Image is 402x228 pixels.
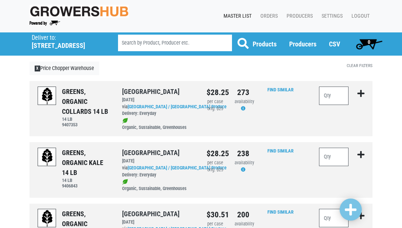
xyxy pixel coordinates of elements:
input: Qty [319,87,349,105]
h6: 9406843 [62,183,111,189]
a: CSV [329,40,340,48]
img: Powered by Big Wheelbarrow [30,21,60,26]
a: Master List [218,9,254,23]
div: Organic, Sustainable, Greenhouses [122,179,195,193]
a: [GEOGRAPHIC_DATA] / [GEOGRAPHIC_DATA] Produce [128,165,226,171]
a: 0 [353,36,385,51]
a: [GEOGRAPHIC_DATA] [122,88,180,95]
div: 200 [235,209,252,221]
img: placeholder-variety-43d6402dacf2d531de610a020419775a.svg [38,148,56,166]
div: $28.25 [207,148,223,159]
div: orig. $25 [207,166,223,173]
p: Deliver to: [32,34,99,42]
a: Orders [254,9,281,23]
img: placeholder-variety-43d6402dacf2d531de610a020419775a.svg [38,209,56,228]
span: availability [235,99,254,104]
span: Price Chopper Warehouse (501 Duanesburg Rd, Schenectady, NY 12306, USA) [32,32,105,50]
input: Qty [319,148,349,166]
h6: 14 LB [62,178,111,183]
a: Find Similar [267,209,294,215]
a: Find Similar [267,148,294,154]
div: 273 [235,87,252,98]
a: Producers [289,40,316,48]
a: XPrice Chopper Warehouse [30,62,99,76]
span: 0 [368,39,370,45]
div: GREENS, ORGANIC COLLARDS 14 LB [62,87,111,116]
h6: 14 LB [62,116,111,122]
span: availability [235,221,254,227]
div: per case [207,98,223,105]
div: Delivery: Everyday [122,172,195,179]
div: via [122,165,195,179]
div: orig. $25 [207,105,223,112]
a: Producers [281,9,316,23]
a: Clear Filters [347,63,372,68]
a: [GEOGRAPHIC_DATA] [122,210,180,218]
h5: [STREET_ADDRESS] [32,42,99,50]
input: Qty [319,209,349,227]
a: [GEOGRAPHIC_DATA] [122,149,180,157]
h6: 9407353 [62,122,111,127]
div: [DATE] [122,97,195,104]
a: Find Similar [267,87,294,92]
span: availability [235,160,254,165]
div: [DATE] [122,158,195,165]
a: [GEOGRAPHIC_DATA] / [GEOGRAPHIC_DATA] Produce [128,104,226,109]
div: $30.51 [207,209,223,221]
div: via [122,104,195,117]
div: Organic, Sustainable, Greenhouses [122,117,195,131]
img: original-fc7597fdc6adbb9d0e2ae620e786d1a2.jpg [30,5,129,18]
div: per case [207,221,223,228]
div: $28.25 [207,87,223,98]
img: leaf-e5c59151409436ccce96b2ca1b28e03c.png [122,118,128,124]
div: 238 [235,148,252,159]
a: Settings [316,9,346,23]
a: Logout [346,9,372,23]
div: [DATE] [122,219,195,226]
img: leaf-e5c59151409436ccce96b2ca1b28e03c.png [122,179,128,185]
a: Products [253,40,277,48]
div: per case [207,159,223,166]
img: placeholder-variety-43d6402dacf2d531de610a020419775a.svg [38,87,56,105]
span: X [35,66,40,71]
input: Search by Product, Producer etc. [118,35,232,51]
div: GREENS, ORGANIC KALE 14 LB [62,148,111,178]
div: Delivery: Everyday [122,110,195,117]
